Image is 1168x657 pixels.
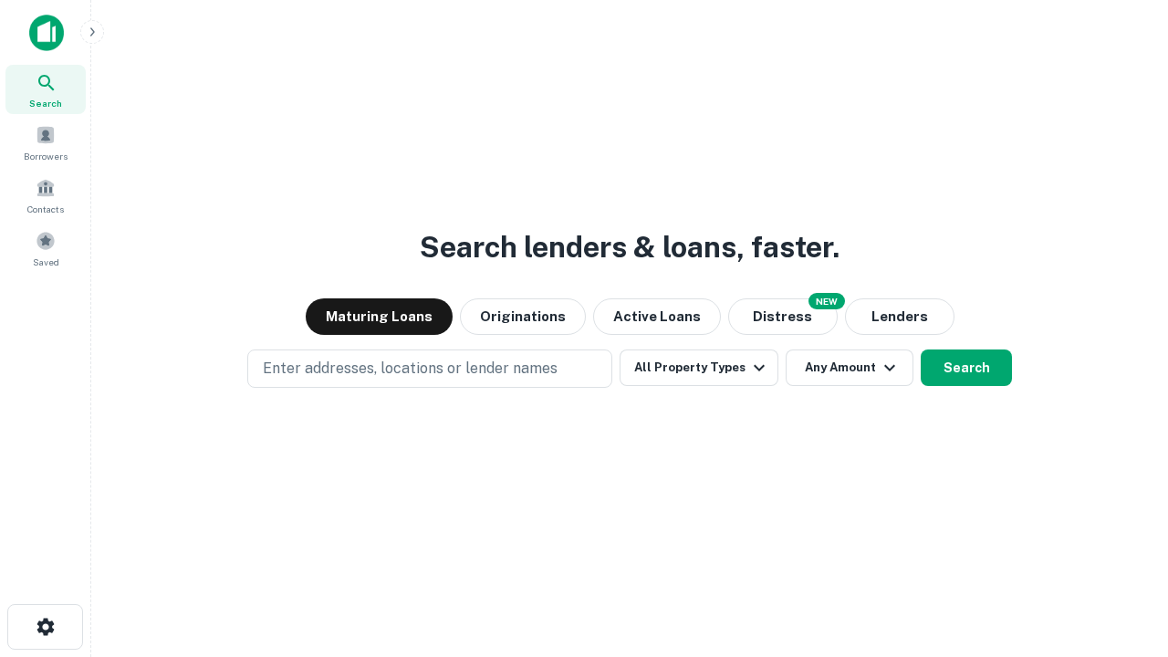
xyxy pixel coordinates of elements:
[460,298,586,335] button: Originations
[247,349,612,388] button: Enter addresses, locations or lender names
[27,202,64,216] span: Contacts
[593,298,721,335] button: Active Loans
[5,118,86,167] a: Borrowers
[5,65,86,114] a: Search
[620,349,778,386] button: All Property Types
[420,225,839,269] h3: Search lenders & loans, faster.
[263,358,558,380] p: Enter addresses, locations or lender names
[921,349,1012,386] button: Search
[808,293,845,309] div: NEW
[33,255,59,269] span: Saved
[1077,511,1168,599] iframe: Chat Widget
[845,298,954,335] button: Lenders
[29,96,62,110] span: Search
[24,149,68,163] span: Borrowers
[728,298,838,335] button: Search distressed loans with lien and other non-mortgage details.
[5,224,86,273] a: Saved
[306,298,453,335] button: Maturing Loans
[5,171,86,220] a: Contacts
[29,15,64,51] img: capitalize-icon.png
[786,349,913,386] button: Any Amount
